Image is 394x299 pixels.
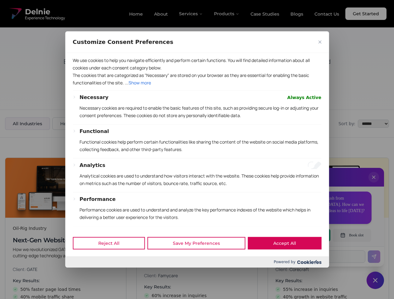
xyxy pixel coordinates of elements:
[147,237,245,249] button: Save My Preferences
[297,260,321,264] img: Cookieyes logo
[73,57,321,72] p: We use cookies to help you navigate efficiently and perform certain functions. You will find deta...
[80,94,109,101] button: Necessary
[80,172,321,187] p: Analytical cookies are used to understand how visitors interact with the website. These cookies h...
[287,94,321,101] span: Always Active
[80,206,321,221] p: Performance cookies are used to understand and analyze the key performance indexes of the website...
[73,38,173,46] span: Customize Consent Preferences
[80,162,105,169] button: Analytics
[80,196,116,203] button: Performance
[80,128,109,135] button: Functional
[65,256,329,268] div: Powered by
[308,162,321,169] input: Enable Analytics
[73,72,321,87] p: The cookies that are categorized as "Necessary" are stored on your browser as they are essential ...
[248,237,321,249] button: Accept All
[80,138,321,153] p: Functional cookies help perform certain functionalities like sharing the content of the website o...
[80,104,321,119] p: Necessary cookies are required to enable the basic features of this site, such as providing secur...
[129,79,151,87] button: Show more
[73,237,145,249] button: Reject All
[318,40,321,44] img: Close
